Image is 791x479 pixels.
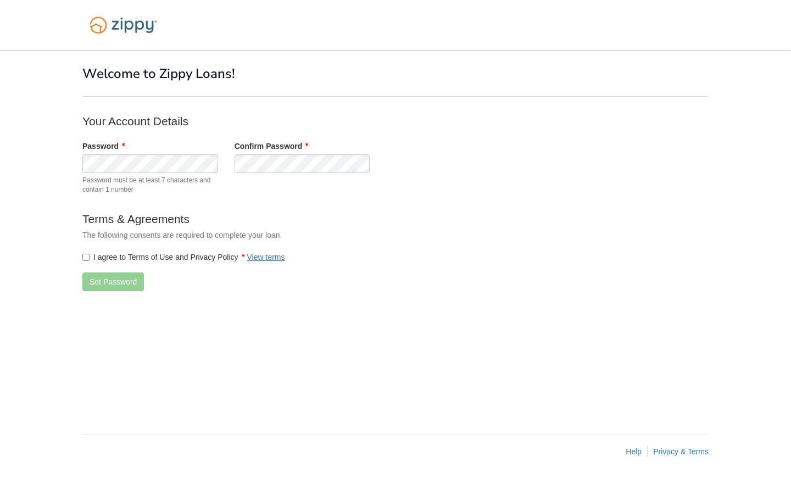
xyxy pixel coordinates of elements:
span: Password must be at least 7 characters and contain 1 number [82,176,218,194]
a: Privacy & Terms [653,447,709,456]
p: Terms & Agreements [82,211,522,227]
h1: Welcome to Zippy Loans! [82,66,709,81]
label: Confirm Password [235,141,309,152]
input: Verify Password [235,154,370,173]
p: The following consents are required to complete your loan. [82,230,522,241]
label: Password [82,141,125,152]
p: Your Account Details [82,113,522,129]
button: Set Password [82,272,144,291]
img: Logo [82,11,164,39]
a: View terms [247,253,285,261]
a: Help [626,447,642,456]
label: I agree to Terms of Use and Privacy Policy [82,252,285,263]
input: I agree to Terms of Use and Privacy PolicyView terms [82,254,90,261]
